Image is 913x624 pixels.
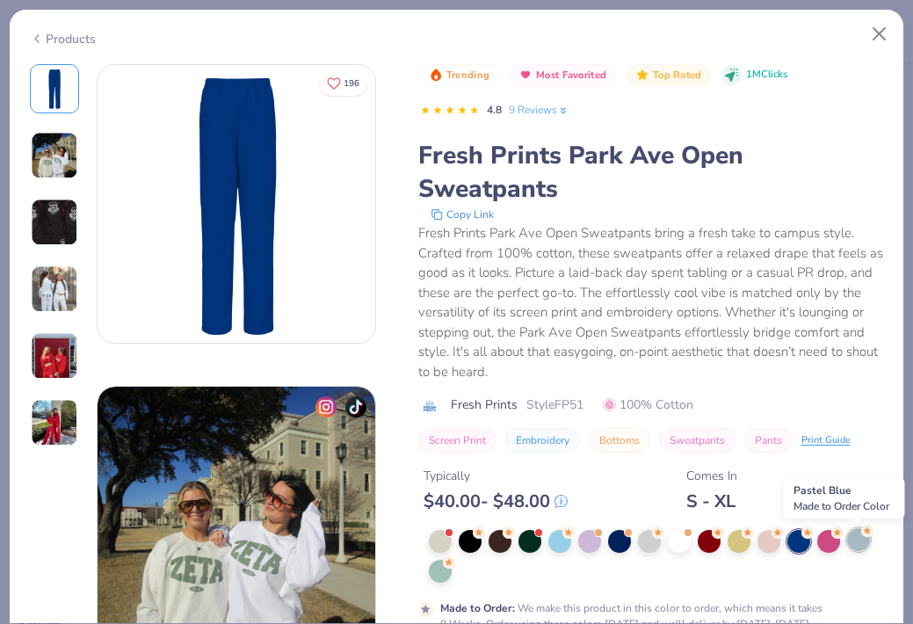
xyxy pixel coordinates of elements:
[509,102,569,118] a: 9 Reviews
[801,433,851,448] div: Print Guide
[784,478,905,519] div: Pastel Blue
[420,97,480,125] div: 4.8 Stars
[635,68,649,82] img: Top Rated sort
[510,64,616,87] button: Badge Button
[446,70,489,80] span: Trending
[653,70,702,80] span: Top Rated
[746,68,787,83] span: 1M Clicks
[603,395,693,414] span: 100% Cotton
[31,199,78,246] img: User generated content
[418,223,884,381] div: Fresh Prints Park Ave Open Sweatpants bring a fresh take to campus style. Crafted from 100% cotto...
[319,70,367,96] button: Like
[536,70,606,80] span: Most Favorited
[451,395,518,414] span: Fresh Prints
[31,399,78,446] img: User generated content
[627,64,711,87] button: Badge Button
[345,396,366,417] img: tiktok-icon.png
[31,332,78,380] img: User generated content
[31,132,78,179] img: User generated content
[344,79,359,88] span: 196
[659,428,735,453] button: Sweatpants
[429,68,443,82] img: Trending sort
[793,499,889,513] span: Made to Order Color
[487,103,502,117] span: 4.8
[526,395,583,414] span: Style FP51
[418,428,496,453] button: Screen Print
[589,428,650,453] button: Bottoms
[30,30,96,48] div: Products
[863,18,896,51] button: Close
[424,490,568,512] div: $ 40.00 - $ 48.00
[518,68,533,82] img: Most Favorited sort
[33,68,76,110] img: Front
[440,601,515,615] strong: Made to Order :
[686,467,737,485] div: Comes In
[418,139,884,206] div: Fresh Prints Park Ave Open Sweatpants
[686,490,737,512] div: S - XL
[315,396,337,417] img: insta-icon.png
[744,428,793,453] button: Pants
[31,265,78,313] img: User generated content
[418,399,442,413] img: brand logo
[425,206,499,223] button: copy to clipboard
[420,64,499,87] button: Badge Button
[505,428,580,453] button: Embroidery
[424,467,568,485] div: Typically
[98,65,375,343] img: Front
